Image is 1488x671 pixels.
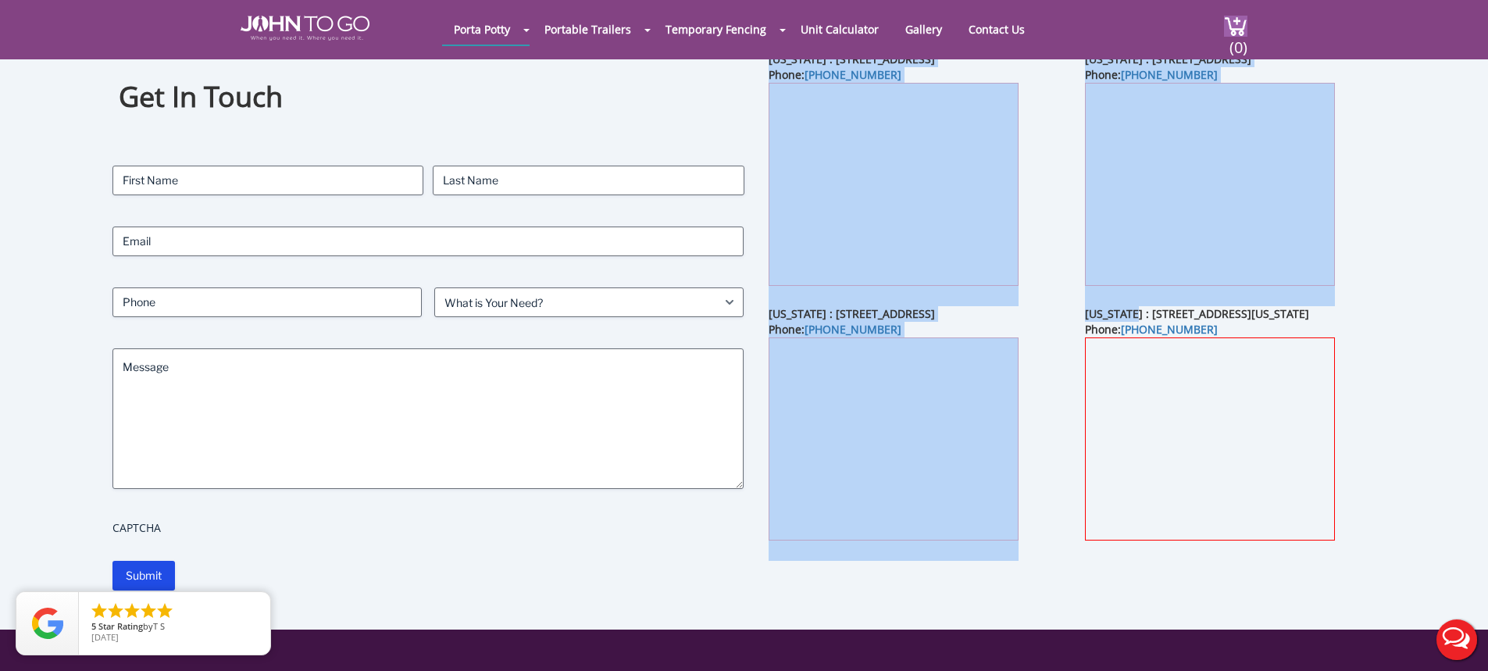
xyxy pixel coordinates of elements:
label: CAPTCHA [112,520,744,536]
li:  [155,601,174,620]
img: cart a [1224,16,1247,37]
li:  [90,601,109,620]
li:  [106,601,125,620]
input: Email [112,227,744,256]
button: Live Chat [1426,609,1488,671]
span: 5 [91,620,96,632]
b: [US_STATE] : [STREET_ADDRESS] [1085,52,1251,66]
a: [PHONE_NUMBER] [1121,67,1218,82]
input: First Name [112,166,423,195]
a: Contact Us [957,14,1037,45]
input: Last Name [433,166,744,195]
a: [PHONE_NUMBER] [805,67,901,82]
a: [PHONE_NUMBER] [805,322,901,337]
h1: Get In Touch [119,78,737,116]
a: Temporary Fencing [654,14,778,45]
li:  [123,601,141,620]
b: Phone: [1085,322,1218,337]
b: [US_STATE] : [STREET_ADDRESS] [769,52,935,66]
b: [US_STATE] : [STREET_ADDRESS][US_STATE] [1085,306,1309,321]
b: Phone: [769,67,901,82]
a: Portable Trailers [533,14,643,45]
b: Phone: [769,322,901,337]
img: Review Rating [32,608,63,639]
img: JOHN to go [241,16,369,41]
b: [US_STATE] : [STREET_ADDRESS] [769,306,935,321]
a: Porta Potty [442,14,522,45]
span: [DATE] [91,631,119,643]
span: (0) [1229,24,1247,58]
input: Submit [112,561,175,591]
li:  [139,601,158,620]
b: Phone: [1085,67,1218,82]
span: by [91,622,258,633]
input: Phone [112,287,422,317]
a: [PHONE_NUMBER] [1121,322,1218,337]
a: Unit Calculator [789,14,890,45]
a: Gallery [894,14,954,45]
span: Star Rating [98,620,143,632]
span: T S [153,620,165,632]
